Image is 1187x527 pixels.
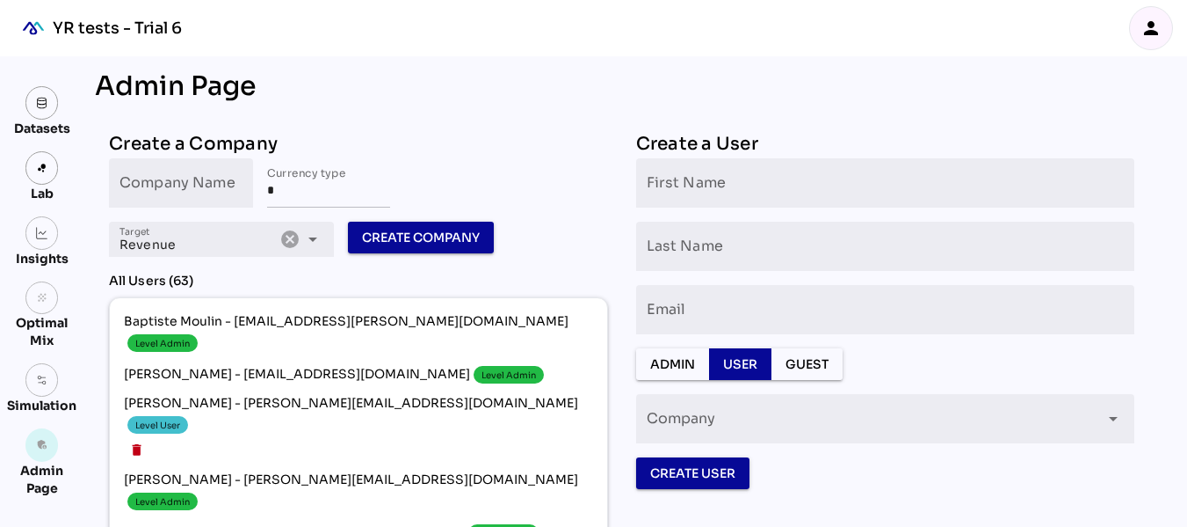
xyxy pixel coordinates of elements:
[23,185,62,202] div: Lab
[36,439,48,451] i: admin_panel_settings
[647,285,1125,334] input: Email
[36,227,48,239] img: graph.svg
[53,18,182,39] div: YR tests - Trial 6
[119,158,242,208] input: Company Name
[267,158,390,208] input: Currency type
[7,314,76,349] div: Optimal Mix
[650,354,695,375] span: Admin
[124,362,593,387] span: [PERSON_NAME] - [EMAIL_ADDRESS][DOMAIN_NAME]
[636,457,749,489] button: Create User
[109,130,608,158] div: Create a Company
[709,348,771,380] button: User
[135,419,180,432] div: Level User
[636,348,709,380] button: Admin
[7,397,76,414] div: Simulation
[1103,408,1124,429] i: arrow_drop_down
[14,9,53,48] div: mediaROI
[723,354,757,375] span: User
[124,394,593,437] span: [PERSON_NAME] - [PERSON_NAME][EMAIL_ADDRESS][DOMAIN_NAME]
[36,292,48,304] i: grain
[36,162,48,174] img: lab.svg
[95,70,1148,102] div: Admin Page
[771,348,843,380] button: Guest
[119,237,176,253] span: Revenue
[1140,18,1162,39] i: person
[36,374,48,386] img: settings.svg
[7,462,76,497] div: Admin Page
[135,337,190,350] div: Level Admin
[302,229,323,250] i: arrow_drop_down
[129,443,144,457] i: delete
[647,222,1125,271] input: Last Name
[279,229,300,250] i: Clear
[124,312,593,355] span: Baptiste Moulin - [EMAIL_ADDRESS][PERSON_NAME][DOMAIN_NAME]
[135,495,190,509] div: Level Admin
[16,250,69,267] div: Insights
[109,271,608,290] div: All Users (63)
[362,227,480,248] span: Create Company
[14,120,70,137] div: Datasets
[650,463,735,484] span: Create User
[36,97,48,109] img: data.svg
[785,354,829,375] span: Guest
[124,471,593,514] span: [PERSON_NAME] - [PERSON_NAME][EMAIL_ADDRESS][DOMAIN_NAME]
[481,369,536,382] div: Level Admin
[348,222,494,253] button: Create Company
[647,158,1125,208] input: First Name
[636,130,1135,158] div: Create a User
